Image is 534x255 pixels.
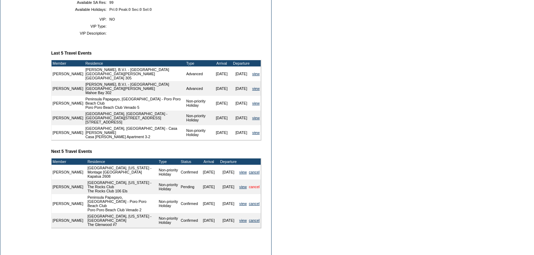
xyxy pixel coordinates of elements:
a: view [252,72,260,76]
td: Non-priority Holiday [185,111,212,125]
td: Confirmed [180,213,199,228]
td: [DATE] [212,96,232,111]
a: view [252,130,260,135]
td: Pending [180,179,199,194]
td: [DATE] [219,179,238,194]
td: [DATE] [232,125,251,140]
td: [GEOGRAPHIC_DATA], [GEOGRAPHIC_DATA] - Casa [PERSON_NAME] Casa [PERSON_NAME] Apartment 3-2 [84,125,185,140]
td: [DATE] [212,81,232,96]
td: [DATE] [212,125,232,140]
a: view [252,86,260,91]
td: Type [185,60,212,66]
td: Non-priority Holiday [158,213,180,228]
span: Pri:0 Peak:0 Sec:0 Sel:0 [109,7,152,12]
b: Next 5 Travel Events [51,149,92,154]
td: Confirmed [180,194,199,213]
td: Available Holidays: [54,7,107,12]
a: view [239,201,247,206]
td: Departure [219,158,238,165]
td: Advanced [185,81,212,96]
td: [PERSON_NAME] [52,96,84,111]
td: Non-priority Holiday [158,194,180,213]
td: Status [180,158,199,165]
td: [DATE] [212,66,232,81]
td: Member [52,158,84,165]
td: [DATE] [219,213,238,228]
td: [DATE] [232,81,251,96]
td: Arrival [212,60,232,66]
td: [GEOGRAPHIC_DATA], [GEOGRAPHIC_DATA] - [GEOGRAPHIC_DATA][STREET_ADDRESS] [STREET_ADDRESS] [84,111,185,125]
td: [PERSON_NAME] [52,66,84,81]
a: cancel [249,218,260,222]
a: view [252,101,260,105]
td: [PERSON_NAME] [52,165,84,179]
td: Departure [232,60,251,66]
td: Non-priority Holiday [158,165,180,179]
td: [DATE] [199,194,219,213]
td: Member [52,60,84,66]
td: [GEOGRAPHIC_DATA], [US_STATE] - [GEOGRAPHIC_DATA] The Glenwood #7 [87,213,158,228]
td: Arrival [199,158,219,165]
a: view [239,185,247,189]
td: VIP Description: [54,31,107,35]
td: [DATE] [219,165,238,179]
td: [PERSON_NAME] [52,179,84,194]
td: [GEOGRAPHIC_DATA], [US_STATE] - Montage [GEOGRAPHIC_DATA] Kapalua 2608 [87,165,158,179]
td: Peninsula Papagayo, [GEOGRAPHIC_DATA] - Poro Poro Beach Club Poro Poro Beach Club Venado 2 [87,194,158,213]
td: Non-priority Holiday [185,96,212,111]
td: Type [158,158,180,165]
td: VIP Type: [54,24,107,28]
td: [DATE] [232,111,251,125]
td: [PERSON_NAME] [52,194,84,213]
td: [PERSON_NAME], B.V.I. - [GEOGRAPHIC_DATA] [GEOGRAPHIC_DATA][PERSON_NAME] [GEOGRAPHIC_DATA] 305 [84,66,185,81]
td: [DATE] [199,179,219,194]
a: view [239,218,247,222]
td: [DATE] [199,213,219,228]
td: Non-priority Holiday [185,125,212,140]
td: [DATE] [212,111,232,125]
td: [PERSON_NAME], B.V.I. - [GEOGRAPHIC_DATA] [GEOGRAPHIC_DATA][PERSON_NAME] Mahoe Bay 302 [84,81,185,96]
span: 99 [109,0,114,5]
td: [PERSON_NAME] [52,213,84,228]
td: [DATE] [232,96,251,111]
td: [GEOGRAPHIC_DATA], [US_STATE] - The Rocks Club The Rocks Club 106 Els [87,179,158,194]
td: VIP: [54,17,107,21]
td: Non-priority Holiday [158,179,180,194]
span: NO [109,17,115,21]
td: [DATE] [232,66,251,81]
a: cancel [249,201,260,206]
b: Last 5 Travel Events [51,51,91,56]
td: Peninsula Papagayo, [GEOGRAPHIC_DATA] - Poro Poro Beach Club Poro Poro Beach Club Venado 5 [84,96,185,111]
td: [DATE] [199,165,219,179]
td: [PERSON_NAME] [52,125,84,140]
a: cancel [249,185,260,189]
a: view [239,170,247,174]
td: Advanced [185,66,212,81]
td: [DATE] [219,194,238,213]
td: [PERSON_NAME] [52,111,84,125]
td: Residence [84,60,185,66]
a: view [252,116,260,120]
td: [PERSON_NAME] [52,81,84,96]
td: Residence [87,158,158,165]
td: Available SA Res: [54,0,107,5]
a: cancel [249,170,260,174]
td: Confirmed [180,165,199,179]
